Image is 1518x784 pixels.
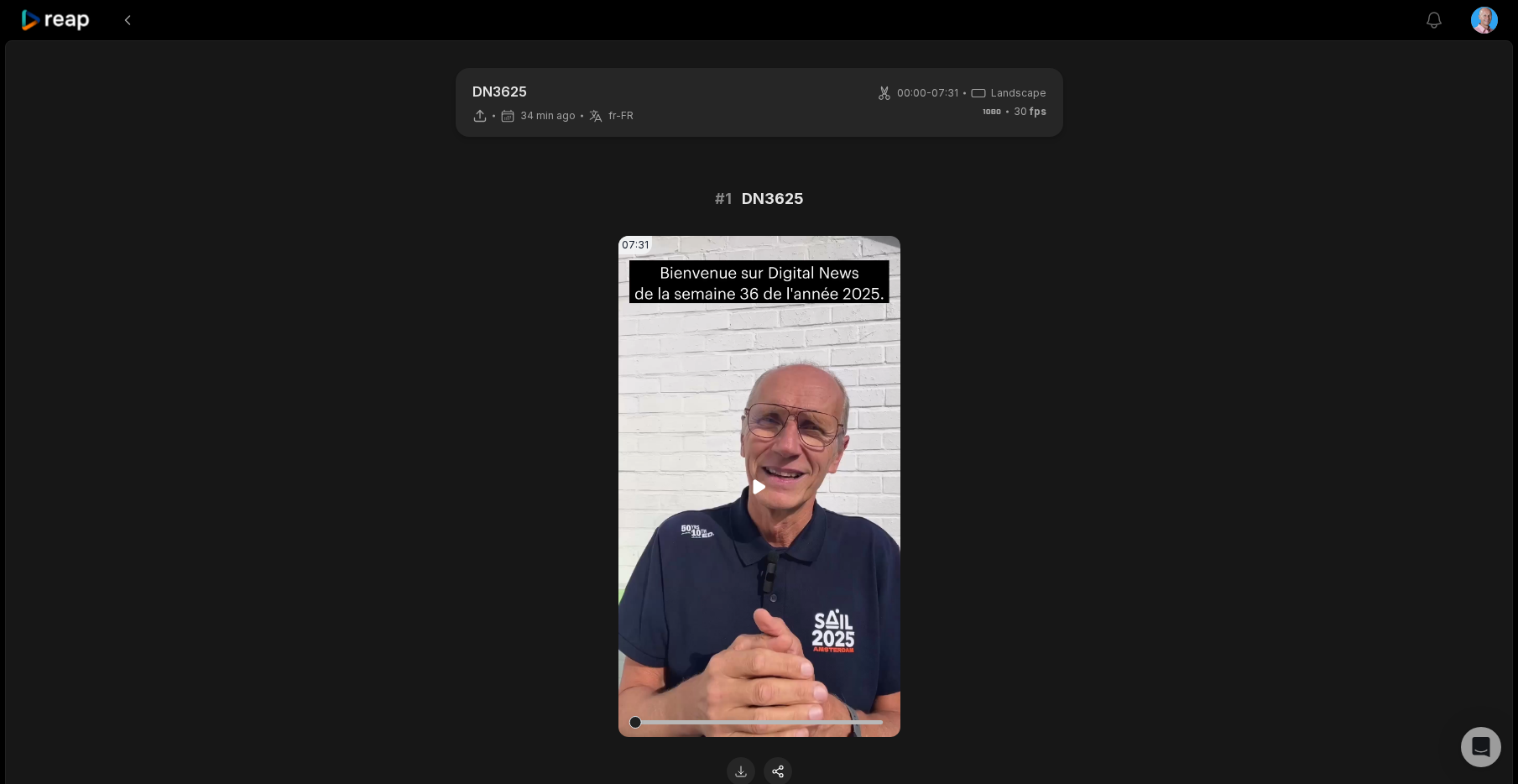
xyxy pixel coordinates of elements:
[991,86,1046,101] span: Landscape
[618,236,900,737] video: Your browser does not support mp4 format.
[742,187,804,211] span: DN3625
[1030,105,1046,118] span: fps
[1461,727,1501,767] div: Open Intercom Messenger
[472,81,634,102] p: DN3625
[608,109,634,123] span: fr-FR
[520,109,576,123] span: 34 min ago
[715,187,732,211] span: # 1
[897,86,958,101] span: 00:00 - 07:31
[1014,104,1046,119] span: 30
